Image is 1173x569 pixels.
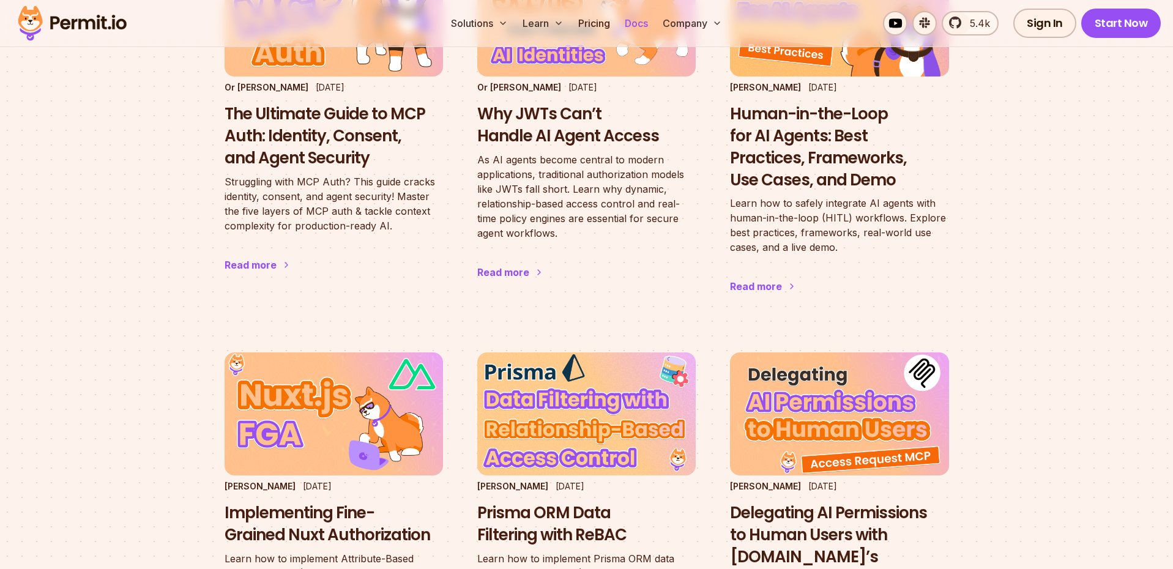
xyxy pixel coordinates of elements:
a: Docs [620,11,653,35]
p: Struggling with MCP Auth? This guide cracks identity, consent, and agent security! Master the fiv... [225,174,443,233]
p: [PERSON_NAME] [730,81,801,94]
a: 5.4k [942,11,999,35]
time: [DATE] [316,82,344,92]
h3: Implementing Fine-Grained Nuxt Authorization [225,502,443,546]
img: Implementing Fine-Grained Nuxt Authorization [225,352,443,475]
a: Sign In [1013,9,1076,38]
p: [PERSON_NAME] [730,480,801,493]
h3: The Ultimate Guide to MCP Auth: Identity, Consent, and Agent Security [225,103,443,169]
img: Prisma ORM Data Filtering with ReBAC [477,352,696,475]
a: Pricing [573,11,615,35]
img: Permit logo [12,2,132,44]
button: Company [658,11,727,35]
p: Or [PERSON_NAME] [477,81,561,94]
p: As AI agents become central to modern applications, traditional authorization models like JWTs fa... [477,152,696,240]
a: Start Now [1081,9,1161,38]
button: Learn [518,11,568,35]
time: [DATE] [303,481,332,491]
p: Or [PERSON_NAME] [225,81,308,94]
button: Solutions [446,11,513,35]
div: Read more [477,265,529,280]
span: 5.4k [963,16,990,31]
div: Read more [730,279,782,294]
h3: Why JWTs Can’t Handle AI Agent Access [477,103,696,147]
img: Delegating AI Permissions to Human Users with Permit.io’s Access Request MCP [730,352,948,475]
time: [DATE] [556,481,584,491]
p: [PERSON_NAME] [225,480,296,493]
time: [DATE] [808,82,837,92]
h3: Prisma ORM Data Filtering with ReBAC [477,502,696,546]
h3: Human-in-the-Loop for AI Agents: Best Practices, Frameworks, Use Cases, and Demo [730,103,948,191]
time: [DATE] [808,481,837,491]
time: [DATE] [568,82,597,92]
p: [PERSON_NAME] [477,480,548,493]
div: Read more [225,258,277,272]
p: Learn how to safely integrate AI agents with human-in-the-loop (HITL) workflows. Explore best pra... [730,196,948,255]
